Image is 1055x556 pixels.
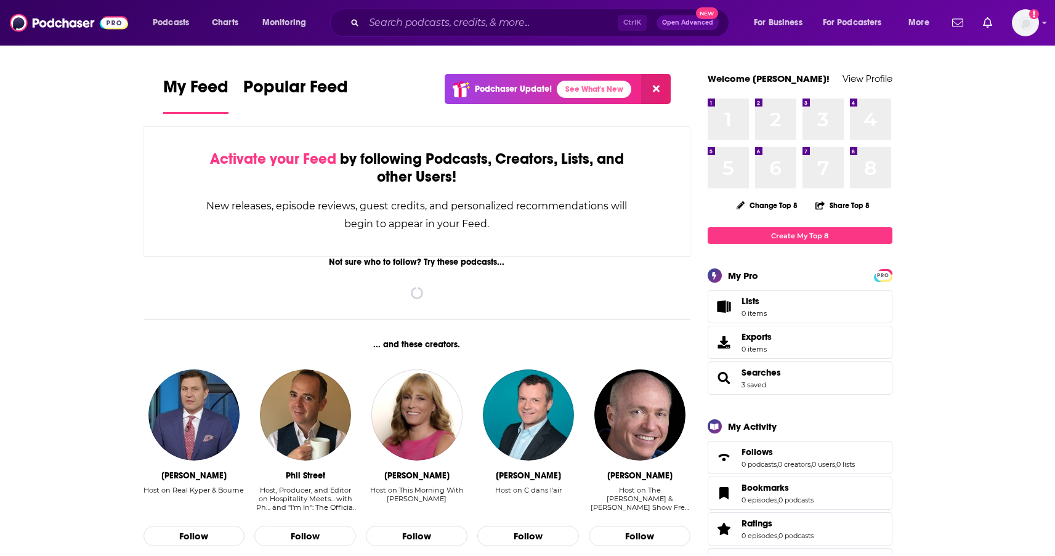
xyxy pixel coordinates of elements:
[812,460,835,469] a: 0 users
[708,326,892,359] a: Exports
[589,526,690,547] button: Follow
[754,14,802,31] span: For Business
[163,76,228,114] a: My Feed
[212,14,238,31] span: Charts
[1012,9,1039,36] img: User Profile
[742,331,772,342] span: Exports
[742,460,777,469] a: 0 podcasts
[254,13,322,33] button: open menu
[708,361,892,395] span: Searches
[742,381,766,389] a: 3 saved
[745,13,818,33] button: open menu
[143,486,244,512] div: Host on Real Kyper & Bourne
[1012,9,1039,36] span: Logged in as lcohen
[144,13,205,33] button: open menu
[708,512,892,546] span: Ratings
[371,369,463,461] img: Jennifer Kushinka
[712,369,737,387] a: Searches
[742,367,781,378] a: Searches
[143,486,244,494] div: Host on Real Kyper & Bourne
[206,150,629,186] div: by following Podcasts, Creators, Lists, and other Users!
[810,460,812,469] span: ,
[742,345,772,353] span: 0 items
[742,518,772,529] span: Ratings
[843,73,892,84] a: View Profile
[286,470,325,481] div: Phil Street
[384,470,450,481] div: Jennifer Kushinka
[243,76,348,114] a: Popular Feed
[10,11,128,34] img: Podchaser - Follow, Share and Rate Podcasts
[254,486,356,512] div: Host, Producer, and Editor on Hospitality Meets... with Ph… and "I'm In": The Official Insti…
[143,339,691,350] div: ... and these creators.
[143,257,691,267] div: Not sure who to follow? Try these podcasts...
[908,14,929,31] span: More
[876,271,891,280] span: PRO
[742,518,814,529] a: Ratings
[557,81,631,98] a: See What's New
[777,460,778,469] span: ,
[495,486,562,512] div: Host on C dans l'air
[823,14,882,31] span: For Podcasters
[712,449,737,466] a: Follows
[589,486,690,512] div: Host on The BOB & TOM Show Free Podc…
[708,441,892,474] span: Follows
[742,482,789,493] span: Bookmarks
[742,531,777,540] a: 0 episodes
[777,496,778,504] span: ,
[204,13,246,33] a: Charts
[742,296,759,307] span: Lists
[712,520,737,538] a: Ratings
[742,496,777,504] a: 0 episodes
[254,486,356,512] div: Host, Producer, and Editor on Hospitality Meets... with Ph… and "I'm In": The Official Insti…
[496,470,561,481] div: Axel de Tarlé
[742,296,767,307] span: Lists
[947,12,968,33] a: Show notifications dropdown
[657,15,719,30] button: Open AdvancedNew
[712,334,737,351] span: Exports
[728,421,777,432] div: My Activity
[708,477,892,510] span: Bookmarks
[143,526,245,547] button: Follow
[778,460,810,469] a: 0 creators
[742,446,855,457] a: Follows
[876,270,891,280] a: PRO
[210,150,336,168] span: Activate your Feed
[483,369,574,461] img: Axel de Tarlé
[696,7,718,19] span: New
[366,486,467,512] div: Host on This Morning With Gordon Deal
[594,369,685,461] img: Tom Griswold
[728,270,758,281] div: My Pro
[260,369,351,461] img: Phil Street
[742,482,814,493] a: Bookmarks
[778,496,814,504] a: 0 podcasts
[607,470,673,481] div: Tom Griswold
[148,369,240,461] img: Nick Kypreos
[161,470,227,481] div: Nick Kypreos
[662,20,713,26] span: Open Advanced
[778,531,814,540] a: 0 podcasts
[900,13,945,33] button: open menu
[254,526,356,547] button: Follow
[618,15,647,31] span: Ctrl K
[729,198,806,213] button: Change Top 8
[475,84,552,94] p: Podchaser Update!
[153,14,189,31] span: Podcasts
[708,73,830,84] a: Welcome [PERSON_NAME]!
[206,197,629,233] div: New releases, episode reviews, guest credits, and personalized recommendations will begin to appe...
[712,485,737,502] a: Bookmarks
[742,309,767,318] span: 0 items
[815,13,900,33] button: open menu
[815,193,870,217] button: Share Top 8
[364,13,618,33] input: Search podcasts, credits, & more...
[835,460,836,469] span: ,
[708,290,892,323] a: Lists
[366,526,467,547] button: Follow
[589,486,690,512] div: Host on The [PERSON_NAME] & [PERSON_NAME] Show Free Podc…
